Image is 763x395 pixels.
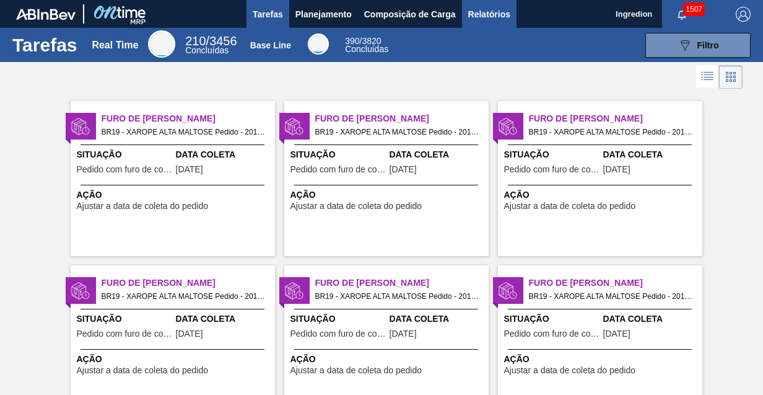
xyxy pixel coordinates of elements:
[719,65,743,89] div: Visão em Cards
[308,33,329,55] div: Base Line
[290,165,386,174] span: Pedido com furo de coleta
[345,37,388,53] div: Base Line
[295,7,352,22] span: Planejamento
[696,65,719,89] div: Visão em Lista
[683,2,705,16] span: 1507
[390,313,486,326] span: Data Coleta
[504,353,699,366] span: Ação
[77,313,173,326] span: Situação
[176,313,272,326] span: Data Coleta
[603,329,630,339] span: 01/09/2025
[499,282,517,300] img: status
[185,34,237,48] span: / 3456
[736,7,751,22] img: Logout
[253,7,283,22] span: Tarefas
[603,313,699,326] span: Data Coleta
[77,353,272,366] span: Ação
[148,30,175,58] div: Real Time
[345,36,381,46] span: / 3820
[102,290,265,303] span: BR19 - XAROPE ALTA MALTOSE Pedido - 2016755
[77,329,173,339] span: Pedido com furo de coleta
[504,165,600,174] span: Pedido com furo de coleta
[176,148,272,161] span: Data Coleta
[285,117,303,136] img: status
[102,125,265,139] span: BR19 - XAROPE ALTA MALTOSE Pedido - 2015536
[250,40,291,50] div: Base Line
[504,313,600,326] span: Situação
[504,189,699,202] span: Ação
[345,44,388,54] span: Concluídas
[529,290,692,303] span: BR19 - XAROPE ALTA MALTOSE Pedido - 2016797
[315,112,489,125] span: Furo de Coleta
[504,202,636,211] span: Ajustar a data de coleta do pedido
[12,38,77,52] h1: Tarefas
[285,282,303,300] img: status
[185,36,237,55] div: Real Time
[71,282,90,300] img: status
[77,202,209,211] span: Ajustar a data de coleta do pedido
[102,277,275,290] span: Furo de Coleta
[390,148,486,161] span: Data Coleta
[645,33,751,58] button: Filtro
[77,189,272,202] span: Ação
[290,202,422,211] span: Ajustar a data de coleta do pedido
[185,45,229,55] span: Concluídas
[77,165,173,174] span: Pedido com furo de coleta
[16,9,76,20] img: TNhmsLtSVTkK8tSr43FrP2fwEKptu5GPRR3wAAAABJRU5ErkJggg==
[345,36,359,46] span: 390
[603,148,699,161] span: Data Coleta
[77,148,173,161] span: Situação
[504,366,636,375] span: Ajustar a data de coleta do pedido
[290,148,386,161] span: Situação
[71,117,90,136] img: status
[290,366,422,375] span: Ajustar a data de coleta do pedido
[92,40,138,51] div: Real Time
[176,165,203,174] span: 30/08/2025
[290,313,386,326] span: Situação
[529,277,702,290] span: Furo de Coleta
[364,7,456,22] span: Composição de Carga
[468,7,510,22] span: Relatórios
[290,189,486,202] span: Ação
[290,353,486,366] span: Ação
[504,148,600,161] span: Situação
[315,125,479,139] span: BR19 - XAROPE ALTA MALTOSE Pedido - 2016752
[662,6,702,23] button: Notificações
[315,277,489,290] span: Furo de Coleta
[77,366,209,375] span: Ajustar a data de coleta do pedido
[529,125,692,139] span: BR19 - XAROPE ALTA MALTOSE Pedido - 2016753
[390,165,417,174] span: 02/09/2025
[529,112,702,125] span: Furo de Coleta
[102,112,275,125] span: Furo de Coleta
[499,117,517,136] img: status
[176,329,203,339] span: 02/09/2025
[504,329,600,339] span: Pedido com furo de coleta
[697,40,719,50] span: Filtro
[390,329,417,339] span: 02/09/2025
[185,34,206,48] span: 210
[603,165,630,174] span: 02/09/2025
[290,329,386,339] span: Pedido com furo de coleta
[315,290,479,303] span: BR19 - XAROPE ALTA MALTOSE Pedido - 2016756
